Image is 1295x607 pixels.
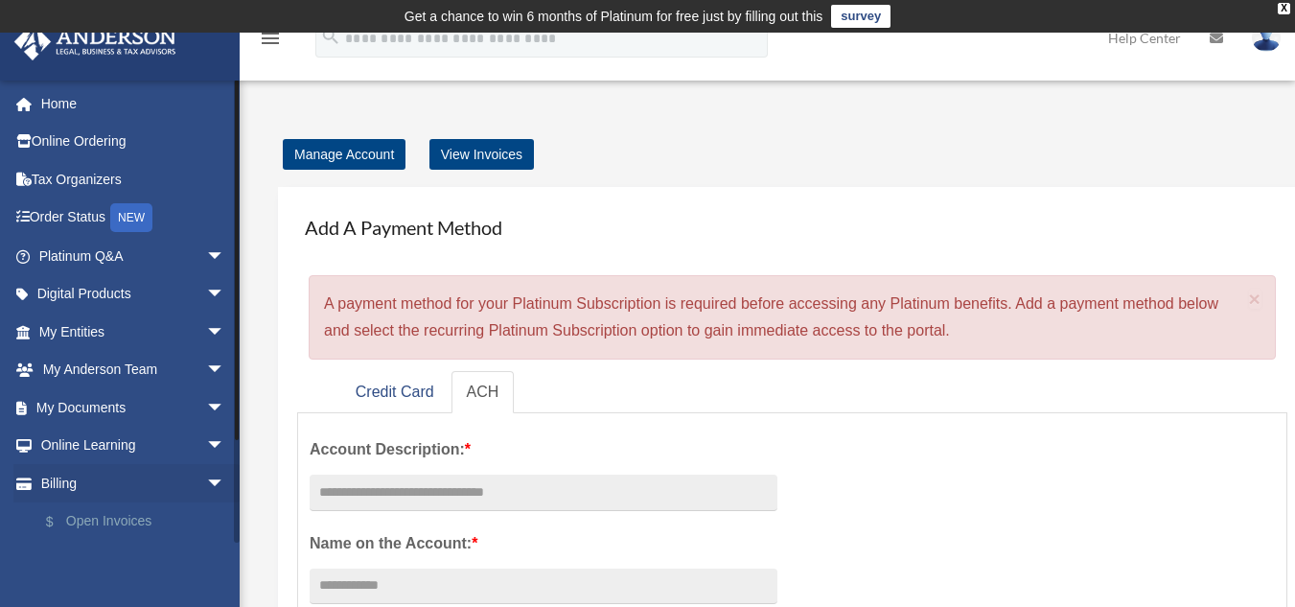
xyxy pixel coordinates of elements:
label: Account Description: [310,436,777,463]
div: NEW [110,203,152,232]
span: arrow_drop_down [206,388,244,428]
a: Credit Card [340,371,450,414]
label: Name on the Account: [310,530,777,557]
a: Past Invoices [27,541,254,579]
a: My Documentsarrow_drop_down [13,388,254,427]
span: arrow_drop_down [206,351,244,390]
a: Tax Organizers [13,160,254,198]
span: arrow_drop_down [206,427,244,466]
button: Close [1249,289,1261,309]
span: arrow_drop_down [206,464,244,503]
img: Anderson Advisors Platinum Portal [9,23,182,60]
a: Digital Productsarrow_drop_down [13,275,254,314]
a: Home [13,84,254,123]
a: survey [831,5,890,28]
span: $ [57,510,66,534]
a: View Invoices [429,139,534,170]
a: Platinum Q&Aarrow_drop_down [13,237,254,275]
a: Order StatusNEW [13,198,254,238]
a: ACH [451,371,515,414]
a: My Entitiesarrow_drop_down [13,313,254,351]
span: × [1249,288,1261,310]
div: A payment method for your Platinum Subscription is required before accessing any Platinum benefit... [309,275,1276,360]
span: arrow_drop_down [206,237,244,276]
a: Billingarrow_drop_down [13,464,254,502]
i: search [320,26,341,47]
a: Online Learningarrow_drop_down [13,427,254,465]
a: My Anderson Teamarrow_drop_down [13,351,254,389]
span: arrow_drop_down [206,313,244,352]
a: $Open Invoices [27,502,254,542]
div: Get a chance to win 6 months of Platinum for free just by filling out this [405,5,823,28]
a: Manage Account [283,139,405,170]
div: close [1278,3,1290,14]
a: menu [259,34,282,50]
h4: Add A Payment Method [297,206,1287,248]
i: menu [259,27,282,50]
a: Online Ordering [13,123,254,161]
img: User Pic [1252,24,1281,52]
span: arrow_drop_down [206,275,244,315]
